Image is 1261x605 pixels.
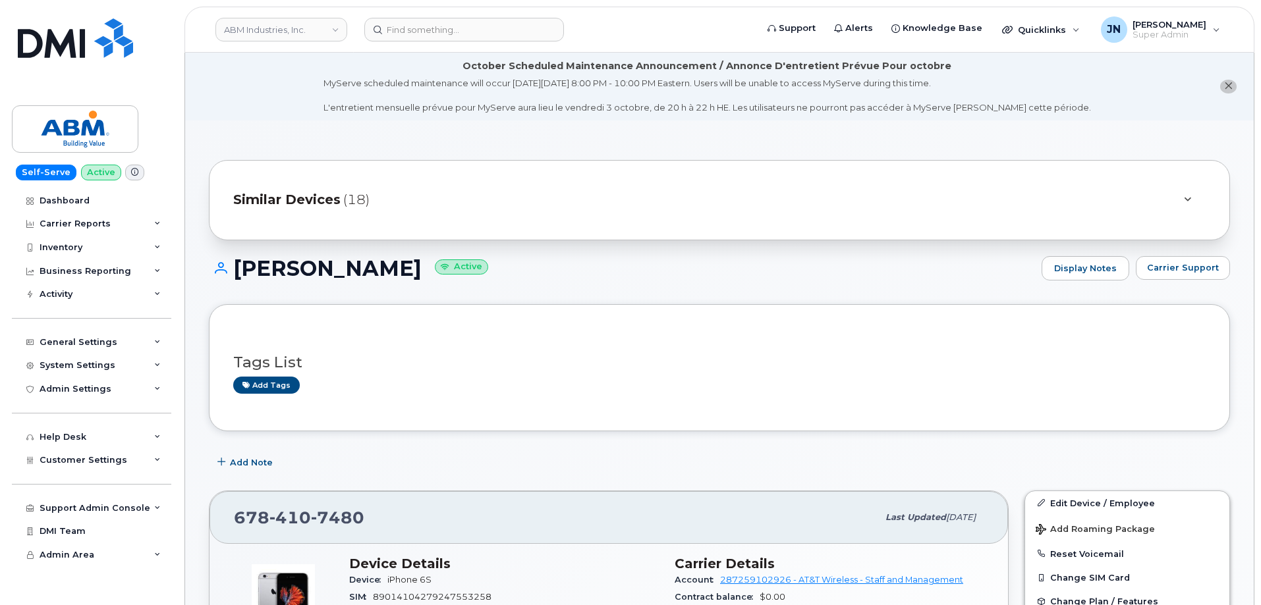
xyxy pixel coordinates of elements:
span: iPhone 6S [387,575,432,585]
span: (18) [343,190,370,209]
button: Change SIM Card [1025,566,1229,589]
span: Carrier Support [1147,261,1219,274]
span: Add Note [230,456,273,469]
h3: Device Details [349,556,659,571]
div: October Scheduled Maintenance Announcement / Annonce D'entretient Prévue Pour octobre [462,59,951,73]
span: Account [675,575,720,585]
span: 7480 [311,508,364,527]
a: Display Notes [1042,256,1129,281]
span: SIM [349,592,373,602]
span: 678 [234,508,364,527]
h3: Tags List [233,354,1206,371]
span: 89014104279247553258 [373,592,491,602]
span: [DATE] [946,512,976,522]
button: Add Roaming Package [1025,515,1229,542]
button: Carrier Support [1136,256,1230,280]
button: Add Note [209,451,284,475]
a: Edit Device / Employee [1025,491,1229,515]
h3: Carrier Details [675,556,984,571]
span: 410 [269,508,311,527]
button: Reset Voicemail [1025,542,1229,566]
button: close notification [1220,80,1237,93]
small: Active [435,259,488,275]
span: Add Roaming Package [1036,524,1155,537]
h1: [PERSON_NAME] [209,257,1035,280]
span: Last updated [885,512,946,522]
span: $0.00 [760,592,785,602]
span: Device [349,575,387,585]
span: Similar Devices [233,190,341,209]
a: Add tags [233,377,300,393]
div: MyServe scheduled maintenance will occur [DATE][DATE] 8:00 PM - 10:00 PM Eastern. Users will be u... [323,77,1091,114]
span: Contract balance [675,592,760,602]
a: 287259102926 - AT&T Wireless - Staff and Management [720,575,963,585]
